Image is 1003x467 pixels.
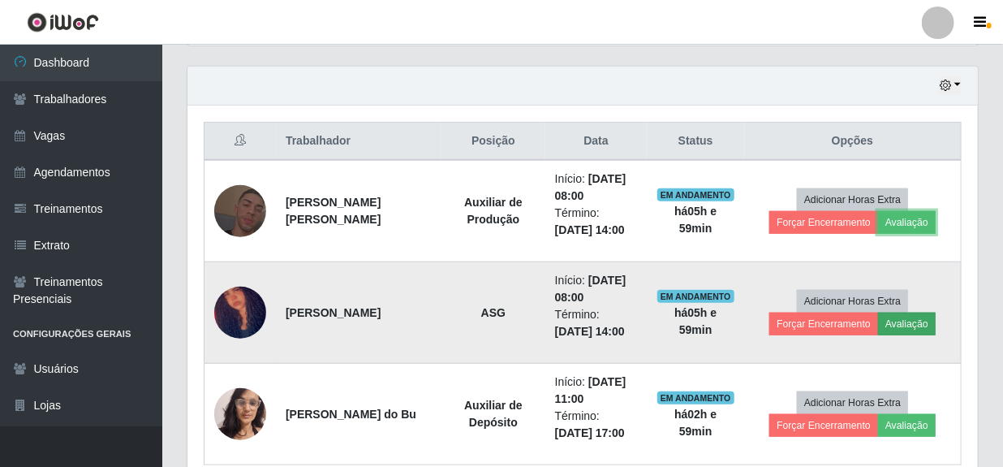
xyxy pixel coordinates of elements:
li: Início: [555,171,638,205]
th: Data [545,123,648,161]
img: 1743545704103.jpeg [214,265,266,361]
strong: há 05 h e 59 min [674,205,717,235]
button: Adicionar Horas Extra [797,290,908,313]
span: EM ANDAMENTO [657,188,734,201]
th: Trabalhador [276,123,441,161]
strong: há 02 h e 59 min [674,408,717,438]
button: Adicionar Horas Extra [797,391,908,414]
img: CoreUI Logo [27,12,99,32]
button: Forçar Encerramento [769,211,878,234]
button: Adicionar Horas Extra [797,188,908,211]
button: Avaliação [878,414,936,437]
time: [DATE] 11:00 [555,375,626,405]
img: 1690769088770.jpeg [214,165,266,257]
strong: Auxiliar de Depósito [464,399,523,429]
th: Opções [744,123,961,161]
span: EM ANDAMENTO [657,290,734,303]
button: Forçar Encerramento [769,313,878,335]
li: Término: [555,408,638,442]
li: Início: [555,374,638,408]
img: 1739920078548.jpeg [214,379,266,448]
button: Avaliação [878,211,936,234]
time: [DATE] 14:00 [555,223,625,236]
strong: Auxiliar de Produção [464,196,523,226]
strong: [PERSON_NAME] do Bu [286,408,416,421]
time: [DATE] 08:00 [555,172,626,202]
li: Término: [555,306,638,340]
strong: ASG [481,306,506,319]
span: EM ANDAMENTO [657,391,734,404]
li: Término: [555,205,638,239]
li: Início: [555,272,638,306]
strong: [PERSON_NAME] [286,306,381,319]
strong: [PERSON_NAME] [PERSON_NAME] [286,196,381,226]
button: Avaliação [878,313,936,335]
th: Posição [441,123,545,161]
button: Forçar Encerramento [769,414,878,437]
time: [DATE] 08:00 [555,274,626,304]
time: [DATE] 17:00 [555,426,625,439]
th: Status [647,123,744,161]
time: [DATE] 14:00 [555,325,625,338]
strong: há 05 h e 59 min [674,306,717,336]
